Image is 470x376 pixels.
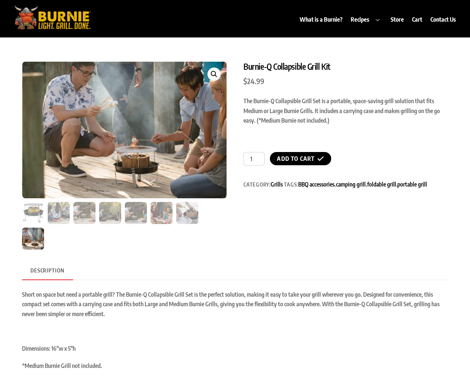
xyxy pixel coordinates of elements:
a: What is a Burnie? [296,11,346,28]
img: burniegrill.com-logo-high-res-2020110_500px [10,4,95,31]
a: Description [22,261,73,279]
iframe: Secure express checkout frame [242,131,449,149]
img: Burnie-Q Collapsible Grill Kit - Image 3 [73,202,95,224]
a: foldable grill [367,181,396,188]
a: Store [387,11,407,28]
a: Burnie Grill [10,21,95,33]
span: $ [243,76,247,86]
a: BBQ accessories [298,181,335,188]
span: Tags: , , , [284,181,427,188]
a: Cart [409,11,426,28]
img: Burnie-Q Collapsible Grill Kit - Image 8 [22,228,44,250]
a: Contact Us [427,11,460,28]
a: portable grill [397,181,427,188]
h1: Burnie-Q Collapsible Grill Kit [243,62,448,72]
img: Burnie-Q Collapsible Grill Kit - Image 4 [99,202,121,224]
img: Burnie-Q Collapsible Grill Kit - Image 6 [151,202,173,224]
bdi: 24.99 [243,76,264,86]
input: Product quantity [243,152,265,165]
p: Short on space but need a portable grill? The Burnie-Q Collapsible Grill Set is the perfect solut... [22,290,448,319]
a: Grills [271,181,283,188]
span: Category: [243,181,282,188]
p: Dimensions: 16″w x 5″h [22,344,448,353]
img: Burnie-Q Collapsible Grill Kit [22,202,44,224]
img: Burnie-Q Collapsible Grill Kit - Image 7 [176,202,198,224]
img: Burnie-Q Collapsible Grill Kit - Image 5 [125,202,147,224]
a: View full-screen image gallery [207,68,221,81]
p: The Burnie-Q Collapsible Grill Set is a portable, space-saving grill solution that fits Medium or... [243,96,448,125]
button: Add to cart [270,152,331,165]
a: camping grill [336,181,366,188]
a: Recipes [347,11,386,28]
p: *Medium Burnie Grill not included. [22,361,448,370]
img: Burnie-Q Collapsible Grill Kit - Image 2 [48,202,70,224]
